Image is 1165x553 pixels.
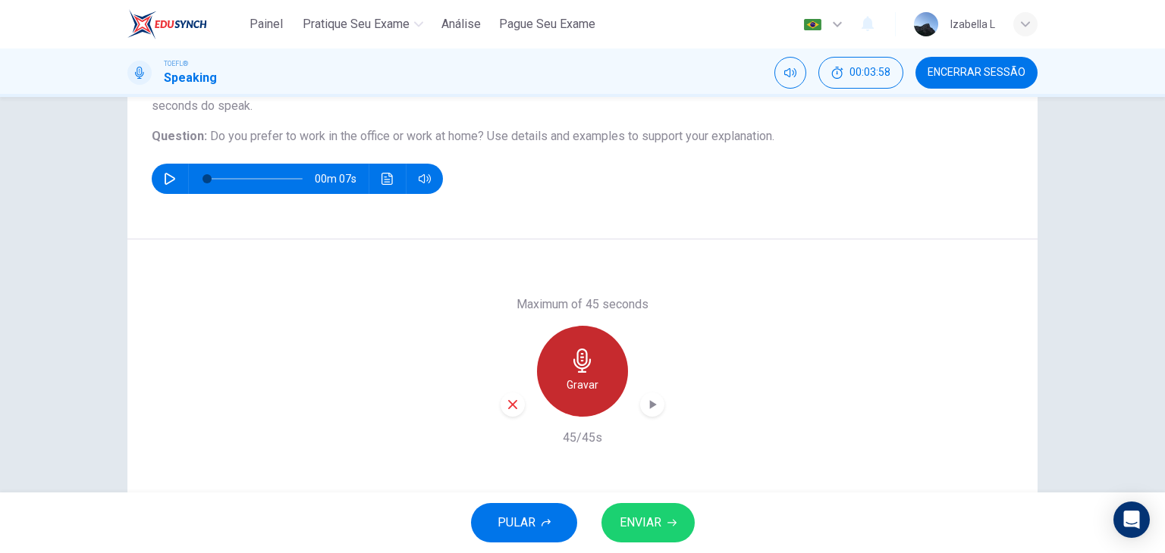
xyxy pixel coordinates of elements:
[152,79,1013,115] h6: Directions :
[303,15,410,33] span: Pratique seu exame
[818,57,903,89] button: 00:03:58
[517,295,648,314] h6: Maximum of 45 seconds
[928,67,1025,79] span: Encerrar Sessão
[914,12,938,36] img: Profile picture
[435,11,487,38] button: Análise
[375,164,400,194] button: Clique para ver a transcrição do áudio
[471,503,577,542] button: PULAR
[1113,501,1150,538] div: Open Intercom Messenger
[915,57,1038,89] button: Encerrar Sessão
[818,57,903,89] div: Esconder
[849,67,890,79] span: 00:03:58
[950,15,995,33] div: Izabella L
[537,326,628,417] button: Gravar
[493,11,601,38] button: Pague Seu Exame
[498,512,535,533] span: PULAR
[210,129,484,143] span: Do you prefer to work in the office or work at home?
[499,15,595,33] span: Pague Seu Exame
[620,512,661,533] span: ENVIAR
[774,57,806,89] div: Silenciar
[601,503,695,542] button: ENVIAR
[164,69,217,87] h1: Speaking
[487,129,774,143] span: Use details and examples to support your explanation.
[315,164,369,194] span: 00m 07s
[441,15,481,33] span: Análise
[567,376,598,394] h6: Gravar
[803,19,822,30] img: pt
[127,9,242,39] a: EduSynch logo
[242,11,290,38] button: Painel
[297,11,429,38] button: Pratique seu exame
[250,15,283,33] span: Painel
[563,429,602,447] h6: 45/45s
[164,58,188,69] span: TOEFL®
[152,127,1013,145] h6: Question :
[127,9,207,39] img: EduSynch logo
